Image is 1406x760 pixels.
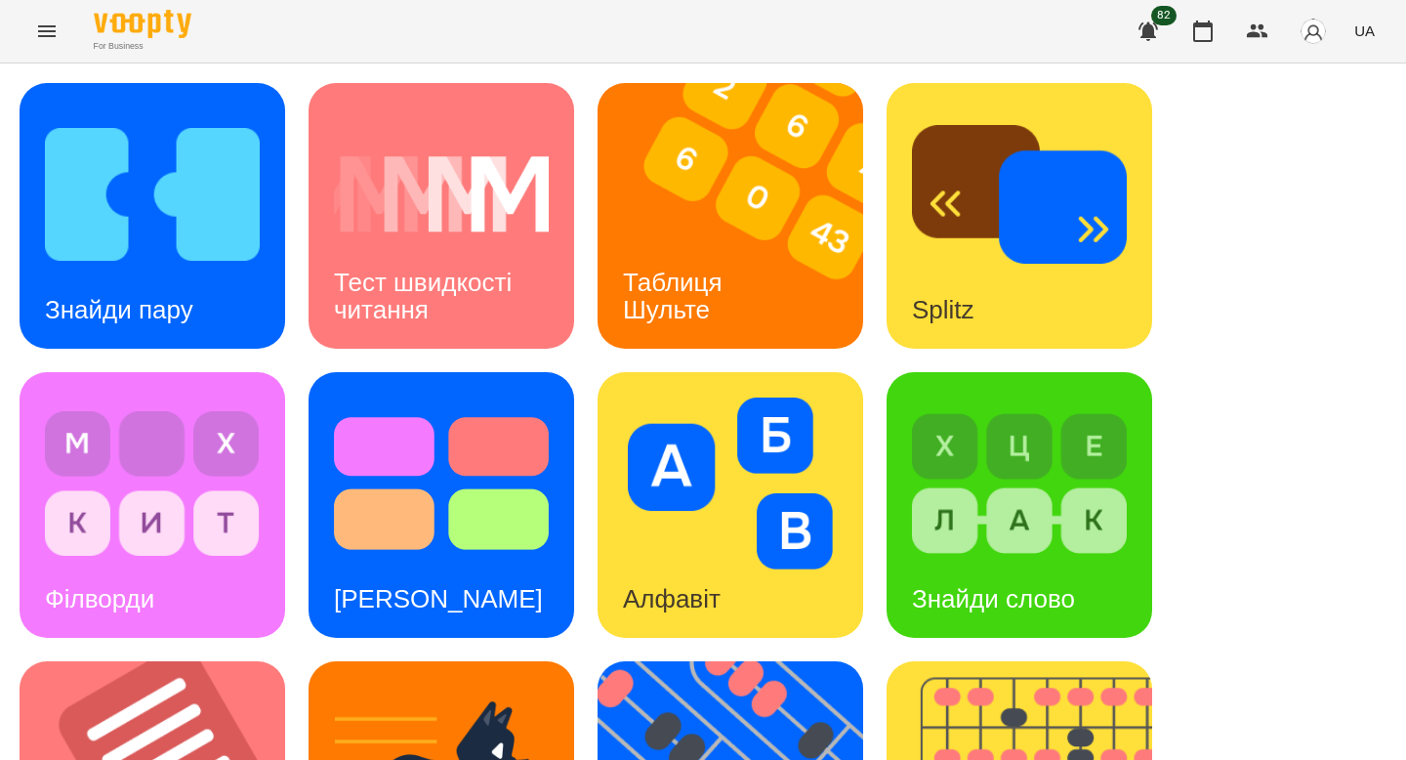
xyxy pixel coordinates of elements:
[598,372,863,638] a: АлфавітАлфавіт
[334,584,543,613] h3: [PERSON_NAME]
[912,108,1127,280] img: Splitz
[623,268,729,323] h3: Таблиця Шульте
[45,108,260,280] img: Знайди пару
[334,398,549,570] img: Тест Струпа
[1354,21,1375,41] span: UA
[623,584,721,613] h3: Алфавіт
[94,10,191,38] img: Voopty Logo
[23,8,70,55] button: Menu
[309,372,574,638] a: Тест Струпа[PERSON_NAME]
[912,584,1075,613] h3: Знайди слово
[887,372,1152,638] a: Знайди словоЗнайди слово
[598,83,863,349] a: Таблиця ШультеТаблиця Шульте
[912,295,974,324] h3: Splitz
[1300,18,1327,45] img: avatar_s.png
[1346,13,1383,49] button: UA
[912,398,1127,570] img: Знайди слово
[334,268,518,323] h3: Тест швидкості читання
[887,83,1152,349] a: SplitzSplitz
[334,108,549,280] img: Тест швидкості читання
[45,295,193,324] h3: Знайди пару
[45,398,260,570] img: Філворди
[20,372,285,638] a: ФілвордиФілворди
[45,584,154,613] h3: Філворди
[309,83,574,349] a: Тест швидкості читанняТест швидкості читання
[598,83,888,349] img: Таблиця Шульте
[20,83,285,349] a: Знайди паруЗнайди пару
[623,398,838,570] img: Алфавіт
[94,40,191,53] span: For Business
[1151,6,1177,25] span: 82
